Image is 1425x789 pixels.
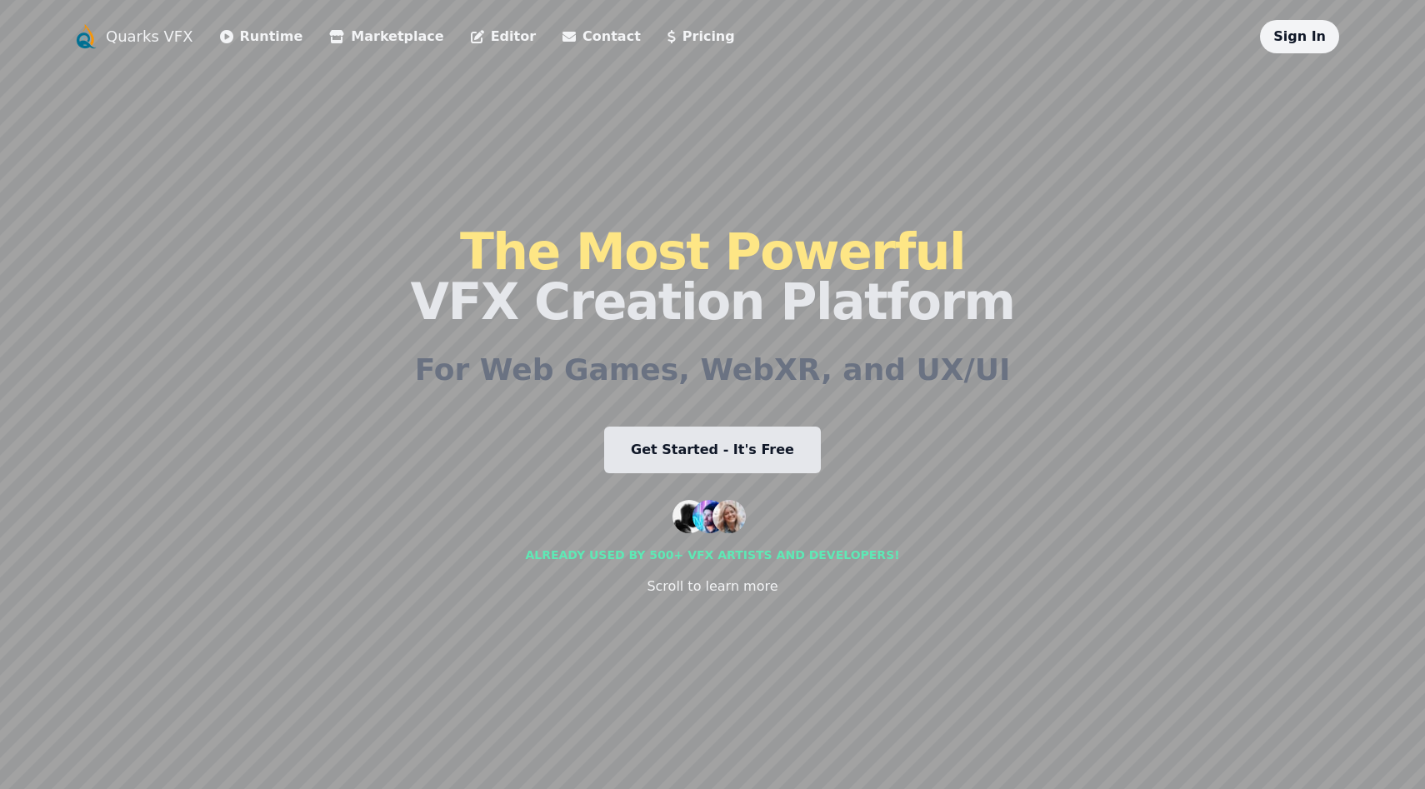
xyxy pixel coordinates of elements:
[672,500,706,533] img: customer 1
[647,577,777,597] div: Scroll to learn more
[410,227,1014,327] h1: VFX Creation Platform
[692,500,726,533] img: customer 2
[329,27,443,47] a: Marketplace
[415,353,1011,387] h2: For Web Games, WebXR, and UX/UI
[106,25,193,48] a: Quarks VFX
[525,547,899,563] div: Already used by 500+ vfx artists and developers!
[562,27,641,47] a: Contact
[667,27,735,47] a: Pricing
[712,500,746,533] img: customer 3
[460,222,965,281] span: The Most Powerful
[220,27,303,47] a: Runtime
[471,27,536,47] a: Editor
[604,427,821,473] a: Get Started - It's Free
[1273,28,1326,44] a: Sign In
